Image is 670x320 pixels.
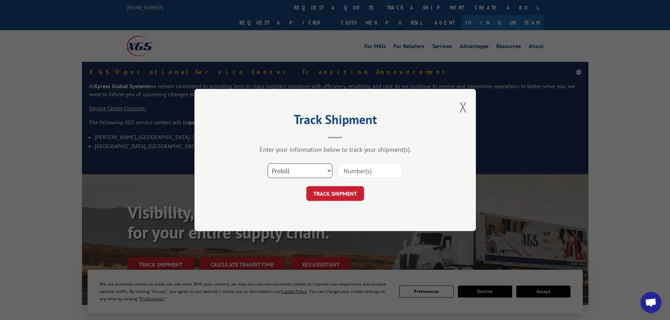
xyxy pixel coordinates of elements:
[230,115,441,128] h2: Track Shipment
[640,292,662,313] a: Open chat
[338,163,402,178] input: Number(s)
[306,186,364,201] button: TRACK SHIPMENT
[459,98,467,116] button: Close modal
[230,145,441,154] div: Enter your information below to track your shipment(s).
